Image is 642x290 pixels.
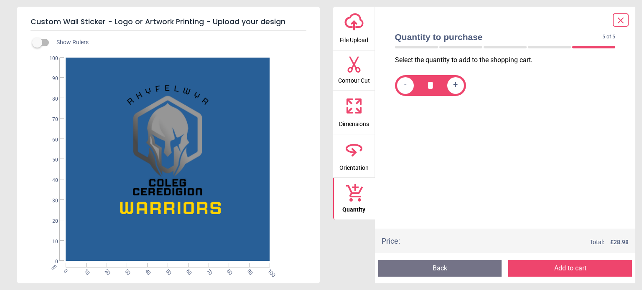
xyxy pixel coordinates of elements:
span: 30 [123,268,129,273]
span: 80 [225,268,230,273]
span: 60 [42,136,58,144]
span: Dimensions [339,116,369,129]
span: - [404,80,407,91]
span: Contour Cut [338,73,370,85]
span: 50 [42,156,58,164]
button: File Upload [333,7,375,50]
button: Quantity [333,178,375,219]
span: £ [610,238,629,247]
span: 10 [82,268,88,273]
span: 80 [42,96,58,103]
span: 70 [205,268,210,273]
span: 70 [42,116,58,123]
span: Quantity [342,202,365,214]
p: Select the quantity to add to the shopping cart. [395,55,622,65]
div: Total: [413,238,629,247]
div: Price : [382,236,400,246]
span: 40 [42,177,58,184]
div: Show Rulers [37,38,320,48]
button: Back [378,260,502,277]
span: 100 [266,268,271,273]
span: 90 [245,268,251,273]
span: 5 of 5 [602,33,615,40]
span: 60 [184,268,190,273]
span: 50 [164,268,169,273]
span: 0 [62,268,67,273]
span: cm [50,263,58,271]
button: Orientation [333,134,375,178]
span: + [453,80,458,91]
span: File Upload [340,32,368,45]
button: Add to cart [508,260,632,277]
span: 30 [42,197,58,204]
span: 100 [42,55,58,62]
span: 90 [42,75,58,82]
span: 10 [42,238,58,245]
span: 0 [42,258,58,265]
button: Contour Cut [333,50,375,91]
span: 40 [143,268,149,273]
span: 20 [103,268,108,273]
span: Orientation [339,160,369,172]
button: Dimensions [333,91,375,134]
span: 20 [42,218,58,225]
h5: Custom Wall Sticker - Logo or Artwork Printing - Upload your design [31,13,306,31]
span: Quantity to purchase [395,31,603,43]
span: 28.98 [614,239,629,245]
